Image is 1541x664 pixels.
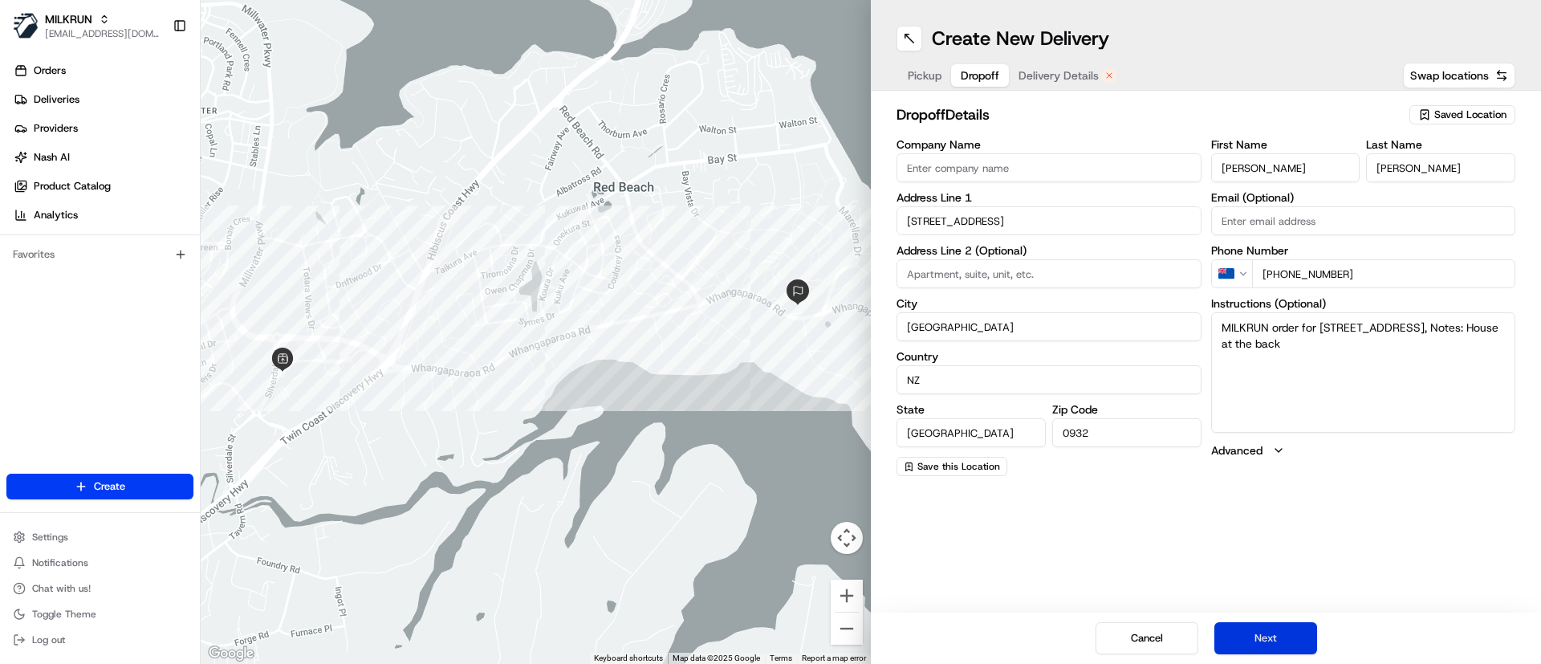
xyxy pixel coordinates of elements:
input: Enter email address [1211,206,1516,235]
label: Last Name [1366,139,1515,150]
button: Keyboard shortcuts [594,653,663,664]
img: MILKRUN [13,13,39,39]
span: Map data ©2025 Google [673,654,760,662]
a: Terms [770,654,792,662]
button: Zoom out [831,613,863,645]
h1: Create New Delivery [932,26,1109,51]
input: Enter address [897,206,1201,235]
span: Dropoff [961,67,999,84]
label: Advanced [1211,442,1262,458]
span: Orders [34,63,66,78]
span: Settings [32,531,68,544]
button: Saved Location [1409,104,1515,126]
span: Save this Location [917,460,1000,473]
button: Advanced [1211,442,1516,458]
label: Phone Number [1211,245,1516,256]
label: Country [897,351,1201,362]
label: Address Line 2 (Optional) [897,245,1201,256]
input: Enter state [897,418,1046,447]
span: Saved Location [1434,108,1506,122]
span: Chat with us! [32,582,91,595]
a: Orders [6,58,200,84]
div: Favorites [6,242,193,267]
input: Apartment, suite, unit, etc. [897,259,1201,288]
input: Enter phone number [1252,259,1516,288]
img: Google [205,643,258,664]
input: Enter country [897,365,1201,394]
span: Delivery Details [1019,67,1099,84]
button: [EMAIL_ADDRESS][DOMAIN_NAME] [45,27,160,40]
span: Notifications [32,556,88,569]
button: Settings [6,526,193,548]
label: Email (Optional) [1211,192,1516,203]
a: Product Catalog [6,173,200,199]
textarea: MILKRUN order for [STREET_ADDRESS], Notes: House at the back [1211,312,1516,433]
button: MILKRUN [45,11,92,27]
span: Nash AI [34,150,70,165]
span: Swap locations [1410,67,1489,84]
span: Deliveries [34,92,79,107]
button: Toggle Theme [6,603,193,625]
button: Chat with us! [6,577,193,600]
label: First Name [1211,139,1360,150]
label: City [897,298,1201,309]
span: Providers [34,121,78,136]
button: Cancel [1096,622,1198,654]
span: Create [94,479,125,494]
span: Analytics [34,208,78,222]
h2: dropoff Details [897,104,1400,126]
button: Notifications [6,552,193,574]
button: Next [1214,622,1317,654]
label: Zip Code [1052,404,1201,415]
button: Create [6,474,193,499]
span: Toggle Theme [32,608,96,621]
a: Nash AI [6,145,200,170]
button: Zoom in [831,580,863,612]
button: Map camera controls [831,522,863,554]
input: Enter last name [1366,153,1515,182]
a: Deliveries [6,87,200,112]
input: Enter first name [1211,153,1360,182]
label: Instructions (Optional) [1211,298,1516,309]
label: State [897,404,1046,415]
a: Analytics [6,202,200,228]
a: Report a map error [802,654,866,662]
a: Open this area in Google Maps (opens a new window) [205,643,258,664]
input: Enter zip code [1052,418,1201,447]
label: Address Line 1 [897,192,1201,203]
button: Save this Location [897,457,1007,476]
button: MILKRUNMILKRUN[EMAIL_ADDRESS][DOMAIN_NAME] [6,6,166,45]
span: Pickup [908,67,941,84]
button: Swap locations [1403,63,1515,88]
input: Enter company name [897,153,1201,182]
span: Log out [32,633,65,646]
a: Providers [6,116,200,141]
span: Product Catalog [34,179,111,193]
button: Log out [6,629,193,651]
input: Enter city [897,312,1201,341]
label: Company Name [897,139,1201,150]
